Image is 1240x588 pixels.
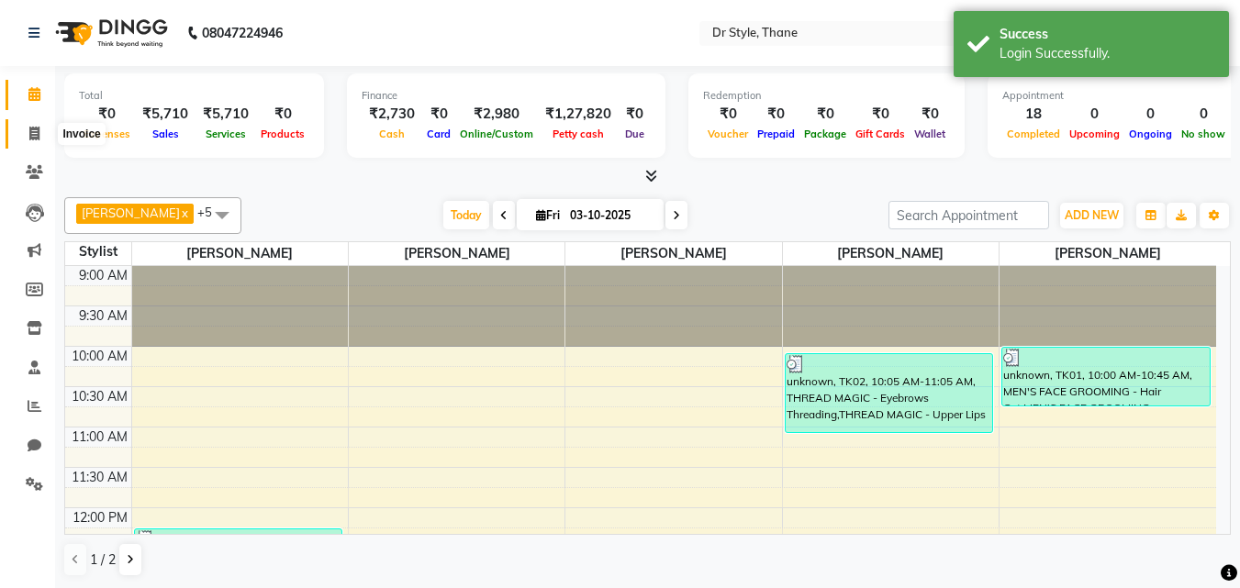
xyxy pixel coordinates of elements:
span: Sales [148,128,184,140]
div: Invoice [58,123,105,145]
input: Search Appointment [888,201,1049,229]
span: [PERSON_NAME] [783,242,999,265]
span: 1 / 2 [90,550,116,570]
div: ₹0 [256,104,309,125]
span: [PERSON_NAME] [82,205,180,220]
span: Online/Custom [455,128,538,140]
div: 18 [1002,104,1065,125]
span: [PERSON_NAME] [132,242,348,265]
div: unknown, TK03, 12:15 PM-12:45 PM, MEN'S FACE GROOMING - Hair Cut [135,529,342,567]
span: ADD NEW [1065,208,1119,222]
div: 10:00 AM [68,347,131,366]
div: unknown, TK01, 10:00 AM-10:45 AM, MEN'S FACE GROOMING - Hair Cut,MEN'S FACE GROOMING - [PERSON_NA... [1002,348,1210,405]
div: ₹0 [703,104,753,125]
span: Products [256,128,309,140]
div: Total [79,88,309,104]
a: x [180,205,188,220]
div: ₹1,27,820 [538,104,619,125]
div: Success [1000,25,1215,44]
span: Voucher [703,128,753,140]
div: Finance [362,88,651,104]
div: ₹0 [422,104,455,125]
div: ₹2,730 [362,104,422,125]
span: Fri [531,208,564,222]
div: Appointment [1002,88,1230,104]
div: Stylist [65,242,131,261]
div: 0 [1124,104,1177,125]
span: No show [1177,128,1230,140]
span: Petty cash [548,128,609,140]
span: [PERSON_NAME] [1000,242,1216,265]
div: 9:30 AM [75,306,131,326]
span: Gift Cards [851,128,910,140]
span: Ongoing [1124,128,1177,140]
div: ₹0 [910,104,950,125]
span: Card [422,128,455,140]
span: Today [443,201,489,229]
div: 0 [1065,104,1124,125]
span: Upcoming [1065,128,1124,140]
div: 9:00 AM [75,266,131,285]
div: 12:00 PM [69,508,131,527]
span: [PERSON_NAME] [565,242,781,265]
div: Redemption [703,88,950,104]
div: ₹0 [79,104,135,125]
div: ₹0 [851,104,910,125]
span: Package [799,128,851,140]
span: Completed [1002,128,1065,140]
button: ADD NEW [1060,203,1123,228]
div: ₹5,710 [135,104,195,125]
img: logo [47,7,173,59]
input: 2025-10-03 [564,202,656,229]
div: ₹2,980 [455,104,538,125]
span: Wallet [910,128,950,140]
span: +5 [197,205,226,219]
span: Due [620,128,649,140]
div: 0 [1177,104,1230,125]
div: 10:30 AM [68,387,131,406]
div: 11:30 AM [68,468,131,487]
div: 11:00 AM [68,427,131,447]
div: ₹0 [799,104,851,125]
b: 08047224946 [202,7,283,59]
div: unknown, TK02, 10:05 AM-11:05 AM, THREAD MAGIC - Eyebrows Threading,THREAD MAGIC - Upper Lips [786,354,993,432]
span: Cash [374,128,409,140]
span: Prepaid [753,128,799,140]
div: ₹0 [753,104,799,125]
span: Services [201,128,251,140]
div: ₹5,710 [195,104,256,125]
div: Login Successfully. [1000,44,1215,63]
div: ₹0 [619,104,651,125]
span: [PERSON_NAME] [349,242,564,265]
